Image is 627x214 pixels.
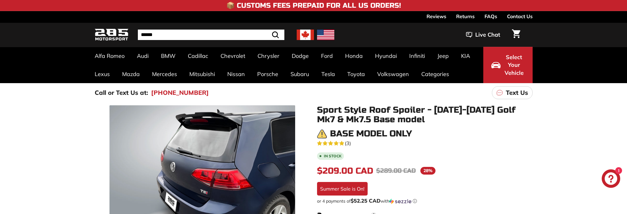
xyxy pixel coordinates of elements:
[455,47,476,65] a: KIA
[95,88,148,97] p: Call or Text Us at:
[182,47,214,65] a: Cadillac
[95,28,129,42] img: Logo_285_Motorsport_areodynamics_components
[420,167,435,175] span: 28%
[89,47,131,65] a: Alfa Romeo
[376,167,416,175] span: $289.00 CAD
[317,182,368,196] div: Summer Sale is On!
[317,198,533,204] div: or 4 payments of$52.25 CADwithSezzle Click to learn more about Sezzle
[317,166,373,176] span: $209.00 CAD
[330,129,412,139] h3: Base model only
[475,31,500,39] span: Live Chat
[284,65,315,83] a: Subaru
[483,47,533,83] button: Select Your Vehicle
[600,169,622,189] inbox-online-store-chat: Shopify online store chat
[89,65,116,83] a: Lexus
[415,65,455,83] a: Categories
[317,198,533,204] div: or 4 payments of with
[116,65,146,83] a: Mazda
[508,24,524,45] a: Cart
[371,65,415,83] a: Volkswagen
[506,88,528,97] p: Text Us
[485,11,497,22] a: FAQs
[317,139,533,147] a: 5.0 rating (3 votes)
[286,47,315,65] a: Dodge
[151,88,209,97] a: [PHONE_NUMBER]
[251,47,286,65] a: Chrysler
[504,53,525,77] span: Select Your Vehicle
[389,199,411,204] img: Sezzle
[345,139,351,147] span: (3)
[492,86,533,99] a: Text Us
[403,47,431,65] a: Infiniti
[317,105,533,124] h1: Sport Style Roof Spoiler - [DATE]-[DATE] Golf Mk7 & Mk7.5 Base model
[214,47,251,65] a: Chevrolet
[324,154,341,158] b: In stock
[317,129,327,139] img: warning.png
[226,2,401,9] h4: 📦 Customs Fees Prepaid for All US Orders!
[339,47,369,65] a: Honda
[458,27,508,42] button: Live Chat
[351,197,381,204] span: $52.25 CAD
[431,47,455,65] a: Jeep
[315,65,341,83] a: Tesla
[131,47,155,65] a: Audi
[146,65,183,83] a: Mercedes
[341,65,371,83] a: Toyota
[456,11,475,22] a: Returns
[251,65,284,83] a: Porsche
[369,47,403,65] a: Hyundai
[183,65,221,83] a: Mitsubishi
[507,11,533,22] a: Contact Us
[315,47,339,65] a: Ford
[221,65,251,83] a: Nissan
[427,11,446,22] a: Reviews
[155,47,182,65] a: BMW
[138,30,284,40] input: Search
